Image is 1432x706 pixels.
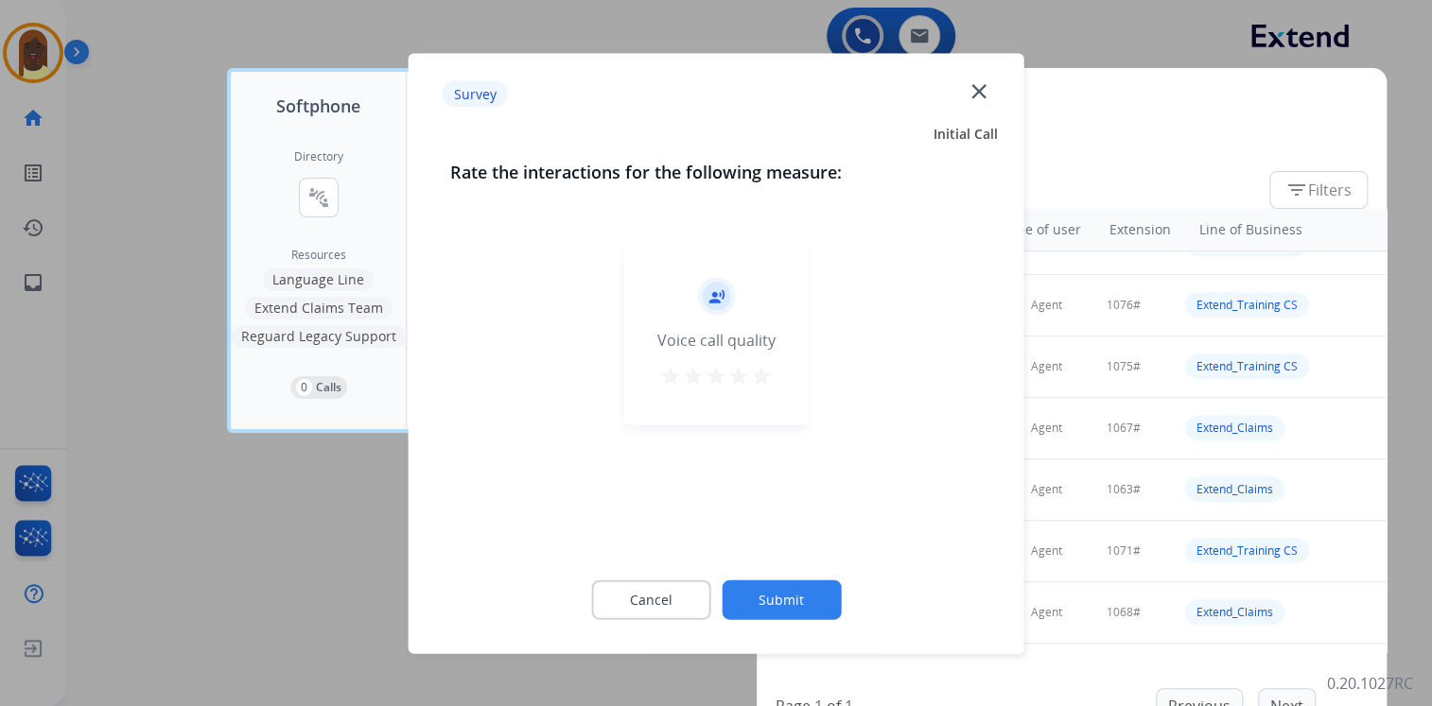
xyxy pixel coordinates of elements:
[1185,353,1309,379] div: Extend_Training CS
[1285,179,1352,201] span: Filters
[1269,171,1368,209] button: Filters
[1031,605,1062,620] span: Agent
[966,78,990,103] mat-icon: close
[1185,538,1309,563] div: Extend_Training CS
[1099,211,1179,249] th: Extension
[1189,211,1377,249] th: Line of Business
[1107,298,1141,313] span: 1076#
[1285,179,1308,201] mat-icon: filter_list
[657,328,776,351] div: Voice call quality
[727,364,750,387] mat-icon: star
[1185,415,1284,440] div: Extend_Claims
[294,149,343,164] h2: Directory
[707,287,725,304] mat-icon: record_voice_over
[1107,605,1141,620] span: 1068#
[296,379,312,396] p: 0
[245,297,393,319] button: Extend Claims Team
[1031,298,1062,313] span: Agent
[722,579,841,619] button: Submit
[776,127,1368,162] p: Extend
[291,248,346,263] span: Resources
[1327,672,1413,695] p: 0.20.1027RC
[1107,359,1141,374] span: 1075#
[1185,292,1309,318] div: Extend_Training CS
[750,364,773,387] mat-icon: star
[450,158,983,184] h3: Rate the interactions for the following measure:
[976,211,1091,249] th: Type of user
[290,376,347,399] button: 0Calls
[1107,421,1141,436] span: 1067#
[232,325,406,348] button: Reguard Legacy Support
[1185,476,1284,502] div: Extend_Claims
[263,268,374,291] button: Language Line
[1031,543,1062,559] span: Agent
[443,81,508,108] p: Survey
[1107,482,1141,497] span: 1063#
[276,93,360,119] span: Softphone
[682,364,705,387] mat-icon: star
[705,364,727,387] mat-icon: star
[316,379,341,396] p: Calls
[1031,359,1062,374] span: Agent
[591,579,710,619] button: Cancel
[1031,482,1062,497] span: Agent
[307,186,330,209] mat-icon: connect_without_contact
[1031,421,1062,436] span: Agent
[1185,599,1284,625] div: Extend_Claims
[934,124,998,143] span: Initial Call
[1107,543,1141,559] span: 1071#
[659,364,682,387] mat-icon: star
